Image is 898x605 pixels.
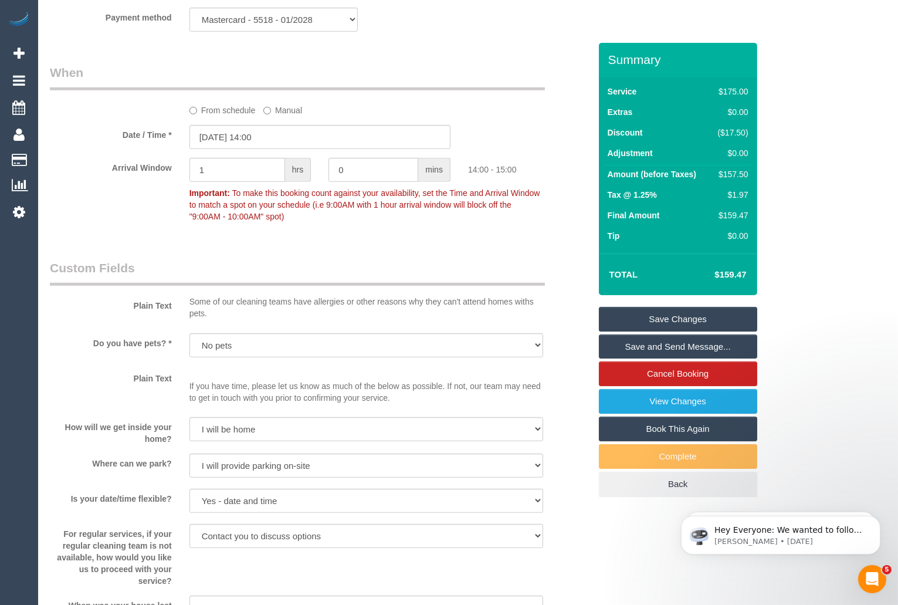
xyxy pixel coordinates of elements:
img: Automaid Logo [7,12,31,28]
iframe: Intercom notifications message [663,491,898,573]
label: Is your date/time flexible? [41,489,181,505]
label: Payment method [41,8,181,23]
p: Message from Ellie, sent 2d ago [51,45,202,56]
div: ($17.50) [713,127,748,138]
a: Save Changes [599,307,757,332]
input: From schedule [189,107,197,114]
label: Tax @ 1.25% [608,189,657,201]
h3: Summary [608,53,751,66]
label: Date / Time * [41,125,181,141]
a: Back [599,472,757,496]
label: Arrival Window [41,158,181,174]
span: hrs [285,158,311,182]
legend: When [50,64,545,90]
label: Tip [608,230,620,242]
p: If you have time, please let us know as much of the below as possible. If not, our team may need ... [189,369,544,404]
a: Cancel Booking [599,361,757,386]
label: Extras [608,106,633,118]
div: $159.47 [713,209,748,221]
div: 14:00 - 15:00 [459,158,599,175]
label: Adjustment [608,147,653,159]
a: View Changes [599,389,757,414]
div: $0.00 [713,230,748,242]
div: $0.00 [713,147,748,159]
a: Book This Again [599,417,757,441]
strong: Total [609,269,638,279]
label: Where can we park? [41,454,181,469]
h4: $159.47 [679,270,746,280]
strong: Important: [189,188,230,198]
label: Plain Text [41,296,181,312]
label: Manual [263,100,302,116]
input: Manual [263,107,271,114]
label: From schedule [189,100,256,116]
p: Some of our cleaning teams have allergies or other reasons why they can't attend homes withs pets. [189,296,544,319]
a: Save and Send Message... [599,334,757,359]
label: Service [608,86,637,97]
label: How will we get inside your home? [41,417,181,445]
div: $0.00 [713,106,748,118]
label: Do you have pets? * [41,333,181,349]
span: To make this booking count against your availability, set the Time and Arrival Window to match a ... [189,188,540,221]
label: Final Amount [608,209,660,221]
label: Plain Text [41,369,181,384]
label: For regular services, if your regular cleaning team is not available, how would you like us to pr... [41,524,181,587]
input: DD/MM/YYYY HH:MM [189,125,450,149]
div: $1.97 [713,189,748,201]
div: $157.50 [713,168,748,180]
span: 5 [882,565,892,574]
span: mins [418,158,450,182]
span: Hey Everyone: We wanted to follow up and let you know we have been closely monitoring the account... [51,34,201,160]
label: Amount (before Taxes) [608,168,696,180]
div: $175.00 [713,86,748,97]
label: Discount [608,127,643,138]
iframe: Intercom live chat [858,565,886,593]
legend: Custom Fields [50,259,545,286]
